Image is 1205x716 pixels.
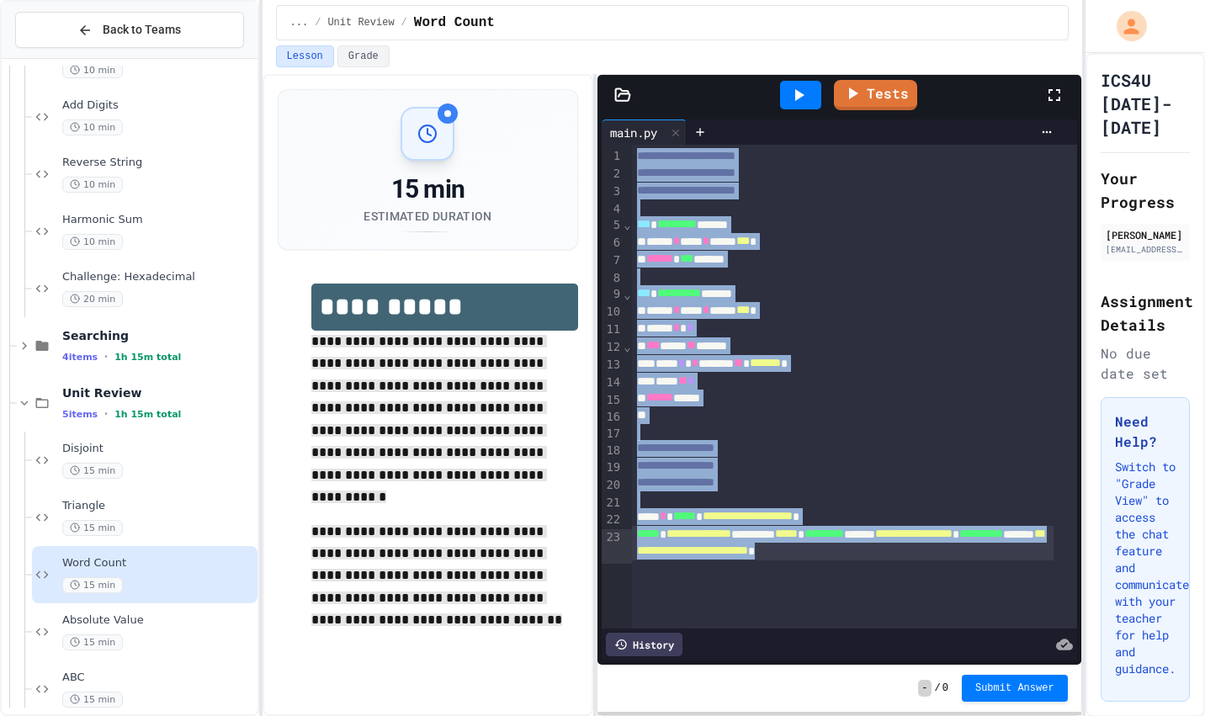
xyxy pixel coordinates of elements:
[62,213,254,227] span: Harmonic Sum
[62,499,254,513] span: Triangle
[1099,7,1151,45] div: My Account
[962,675,1068,702] button: Submit Answer
[62,177,123,193] span: 10 min
[62,634,123,650] span: 15 min
[62,62,123,78] span: 10 min
[602,409,623,426] div: 16
[602,392,623,410] div: 15
[414,13,495,33] span: Word Count
[602,270,623,287] div: 8
[62,270,254,284] span: Challenge: Hexadecimal
[975,682,1054,695] span: Submit Answer
[327,16,394,29] span: Unit Review
[602,252,623,270] div: 7
[602,426,623,443] div: 17
[942,682,948,695] span: 0
[918,680,931,697] span: -
[114,409,181,420] span: 1h 15m total
[337,45,390,67] button: Grade
[62,671,254,685] span: ABC
[364,174,491,204] div: 15 min
[62,291,123,307] span: 20 min
[602,321,623,339] div: 11
[602,374,623,392] div: 14
[62,442,254,456] span: Disjoint
[276,45,334,67] button: Lesson
[602,235,623,252] div: 6
[315,16,321,29] span: /
[935,682,941,695] span: /
[602,477,623,495] div: 20
[1115,411,1176,452] h3: Need Help?
[62,409,98,420] span: 5 items
[62,234,123,250] span: 10 min
[623,340,631,353] span: Fold line
[62,613,254,628] span: Absolute Value
[62,692,123,708] span: 15 min
[62,98,254,113] span: Add Digits
[602,148,623,166] div: 1
[364,208,491,225] div: Estimated Duration
[1101,167,1190,214] h2: Your Progress
[1101,343,1190,384] div: No due date set
[62,556,254,570] span: Word Count
[62,463,123,479] span: 15 min
[623,218,631,231] span: Fold line
[602,304,623,321] div: 10
[1101,68,1190,139] h1: ICS4U [DATE]-[DATE]
[602,512,623,529] div: 22
[114,352,181,363] span: 1h 15m total
[623,288,631,301] span: Fold line
[602,217,623,235] div: 5
[602,529,623,565] div: 23
[290,16,309,29] span: ...
[1106,243,1185,256] div: [EMAIL_ADDRESS][DOMAIN_NAME]
[1101,289,1190,337] h2: Assignment Details
[62,577,123,593] span: 15 min
[62,156,254,170] span: Reverse String
[62,119,123,135] span: 10 min
[602,443,623,460] div: 18
[606,633,682,656] div: History
[602,339,623,357] div: 12
[602,286,623,304] div: 9
[103,21,181,39] span: Back to Teams
[62,520,123,536] span: 15 min
[602,166,623,183] div: 2
[104,350,108,363] span: •
[602,357,623,374] div: 13
[1106,227,1185,242] div: [PERSON_NAME]
[602,495,623,512] div: 21
[62,328,254,343] span: Searching
[15,12,244,48] button: Back to Teams
[602,119,687,145] div: main.py
[602,124,666,141] div: main.py
[104,407,108,421] span: •
[401,16,407,29] span: /
[602,459,623,477] div: 19
[602,183,623,201] div: 3
[602,201,623,218] div: 4
[834,80,917,110] a: Tests
[1115,459,1176,677] p: Switch to "Grade View" to access the chat feature and communicate with your teacher for help and ...
[62,385,254,400] span: Unit Review
[62,352,98,363] span: 4 items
